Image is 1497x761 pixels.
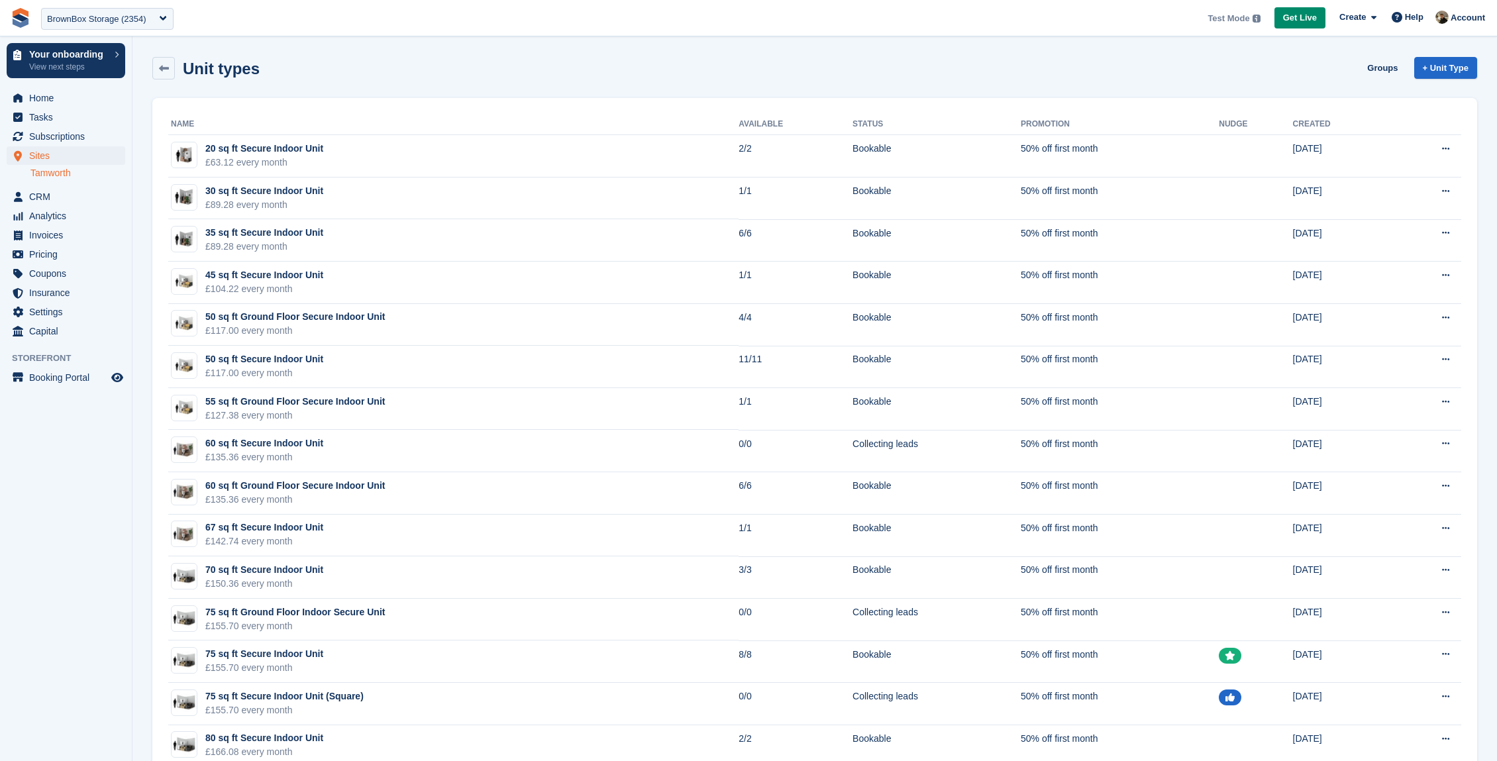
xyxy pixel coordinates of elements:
[205,605,385,619] div: 75 sq ft Ground Floor Indoor Secure Unit
[205,563,323,577] div: 70 sq ft Secure Indoor Unit
[205,450,323,464] div: £135.36 every month
[1293,388,1390,431] td: [DATE]
[172,230,197,249] img: 30-sqft-unit.jpg
[183,60,260,77] h2: Unit types
[172,525,197,544] img: 64-sqft-unit.jpg
[1414,57,1477,79] a: + Unit Type
[1021,114,1219,135] th: Promotion
[29,303,109,321] span: Settings
[29,89,109,107] span: Home
[852,640,1021,683] td: Bookable
[1293,262,1390,304] td: [DATE]
[852,135,1021,178] td: Bookable
[1021,472,1219,515] td: 50% off first month
[1021,219,1219,262] td: 50% off first month
[29,108,109,127] span: Tasks
[852,114,1021,135] th: Status
[739,640,852,683] td: 8/8
[172,187,197,207] img: 30-sqft-unit.jpg
[205,479,385,493] div: 60 sq ft Ground Floor Secure Indoor Unit
[1293,304,1390,346] td: [DATE]
[172,440,197,460] img: 64-sqft-unit.jpg
[852,304,1021,346] td: Bookable
[7,303,125,321] a: menu
[205,731,323,745] div: 80 sq ft Secure Indoor Unit
[7,187,125,206] a: menu
[1339,11,1366,24] span: Create
[29,61,108,73] p: View next steps
[1021,683,1219,725] td: 50% off first month
[172,735,197,754] img: 75-sqft-unit%20(1).jpg
[1293,599,1390,641] td: [DATE]
[1293,472,1390,515] td: [DATE]
[739,219,852,262] td: 6/6
[205,352,323,366] div: 50 sq ft Secure Indoor Unit
[1219,114,1292,135] th: Nudge
[739,430,852,472] td: 0/0
[852,178,1021,220] td: Bookable
[7,226,125,244] a: menu
[29,368,109,387] span: Booking Portal
[205,521,323,534] div: 67 sq ft Secure Indoor Unit
[205,310,385,324] div: 50 sq ft Ground Floor Secure Indoor Unit
[29,245,109,264] span: Pricing
[739,346,852,388] td: 11/11
[1021,178,1219,220] td: 50% off first month
[172,314,197,333] img: 50-sqft-unit.jpg
[205,661,323,675] div: £155.70 every month
[1021,599,1219,641] td: 50% off first month
[7,283,125,302] a: menu
[1021,515,1219,557] td: 50% off first month
[1283,11,1317,25] span: Get Live
[30,167,125,179] a: Tamworth
[1293,346,1390,388] td: [DATE]
[739,178,852,220] td: 1/1
[205,689,364,703] div: 75 sq ft Secure Indoor Unit (Square)
[1293,178,1390,220] td: [DATE]
[852,599,1021,641] td: Collecting leads
[172,651,197,670] img: 75-sqft-unit.jpg
[29,187,109,206] span: CRM
[1021,430,1219,472] td: 50% off first month
[1293,430,1390,472] td: [DATE]
[852,219,1021,262] td: Bookable
[852,262,1021,304] td: Bookable
[7,368,125,387] a: menu
[205,282,323,296] div: £104.22 every month
[1293,114,1390,135] th: Created
[739,683,852,725] td: 0/0
[1021,556,1219,599] td: 50% off first month
[29,226,109,244] span: Invoices
[1293,556,1390,599] td: [DATE]
[7,322,125,340] a: menu
[205,184,323,198] div: 30 sq ft Secure Indoor Unit
[739,599,852,641] td: 0/0
[205,436,323,450] div: 60 sq ft Secure Indoor Unit
[29,127,109,146] span: Subscriptions
[29,207,109,225] span: Analytics
[739,262,852,304] td: 1/1
[172,356,197,376] img: 50-sqft-unit.jpg
[852,683,1021,725] td: Collecting leads
[852,472,1021,515] td: Bookable
[852,346,1021,388] td: Bookable
[205,226,323,240] div: 35 sq ft Secure Indoor Unit
[205,268,323,282] div: 45 sq ft Secure Indoor Unit
[205,647,323,661] div: 75 sq ft Secure Indoor Unit
[205,534,323,548] div: £142.74 every month
[205,198,323,212] div: £89.28 every month
[205,703,364,717] div: £155.70 every month
[205,619,385,633] div: £155.70 every month
[172,693,197,712] img: 75-sqft-unit%20(1).jpg
[1405,11,1423,24] span: Help
[1451,11,1485,25] span: Account
[172,482,197,501] img: 64-sqft-unit.jpg
[29,322,109,340] span: Capital
[109,370,125,385] a: Preview store
[29,283,109,302] span: Insurance
[205,745,323,759] div: £166.08 every month
[852,430,1021,472] td: Collecting leads
[1021,388,1219,431] td: 50% off first month
[12,352,132,365] span: Storefront
[1293,135,1390,178] td: [DATE]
